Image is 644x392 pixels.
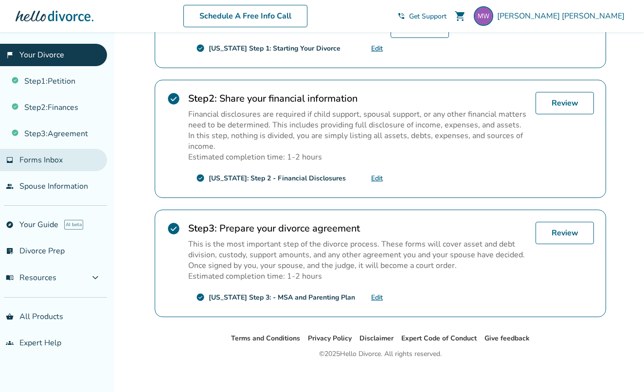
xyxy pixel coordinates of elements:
img: marywigginton@mac.com [474,6,493,26]
div: [US_STATE] Step 3: - MSA and Parenting Plan [209,293,355,302]
span: people [6,182,14,190]
p: Estimated completion time: 1-2 hours [188,271,528,282]
span: check_circle [167,222,180,235]
p: Financial disclosures are required if child support, spousal support, or any other financial matt... [188,109,528,130]
li: Disclaimer [359,333,394,344]
span: phone_in_talk [397,12,405,20]
span: check_circle [196,44,205,53]
span: [PERSON_NAME] [PERSON_NAME] [497,11,628,21]
p: Estimated completion time: 1-2 hours [188,152,528,162]
span: shopping_basket [6,313,14,321]
h2: Share your financial information [188,92,528,105]
span: groups [6,339,14,347]
strong: Step 3 : [188,222,217,235]
span: expand_more [89,272,101,284]
a: Edit [371,174,383,183]
div: © 2025 Hello Divorce. All rights reserved. [319,348,442,360]
span: flag_2 [6,51,14,59]
span: check_circle [196,293,205,302]
a: Privacy Policy [308,334,352,343]
strong: Step 2 : [188,92,217,105]
a: phone_in_talkGet Support [397,12,447,21]
p: In this step, nothing is divided, you are simply listing all assets, debts, expenses, and sources... [188,130,528,152]
a: Review [536,222,594,244]
a: Expert Code of Conduct [401,334,477,343]
span: inbox [6,156,14,164]
span: explore [6,221,14,229]
a: Edit [371,44,383,53]
span: Get Support [409,12,447,21]
a: Edit [371,293,383,302]
li: Give feedback [484,333,530,344]
div: [US_STATE] Step 1: Starting Your Divorce [209,44,340,53]
span: Forms Inbox [19,155,63,165]
span: check_circle [196,174,205,182]
span: AI beta [64,220,83,230]
span: list_alt_check [6,247,14,255]
a: Review [536,92,594,114]
h2: Prepare your divorce agreement [188,222,528,235]
div: [US_STATE]: Step 2 - Financial Disclosures [209,174,346,183]
a: Terms and Conditions [231,334,300,343]
span: menu_book [6,274,14,282]
a: Schedule A Free Info Call [183,5,307,27]
iframe: Chat Widget [595,345,644,392]
span: check_circle [167,92,180,106]
p: This is the most important step of the divorce process. These forms will cover asset and debt div... [188,239,528,271]
span: shopping_cart [454,10,466,22]
span: Resources [6,272,56,283]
